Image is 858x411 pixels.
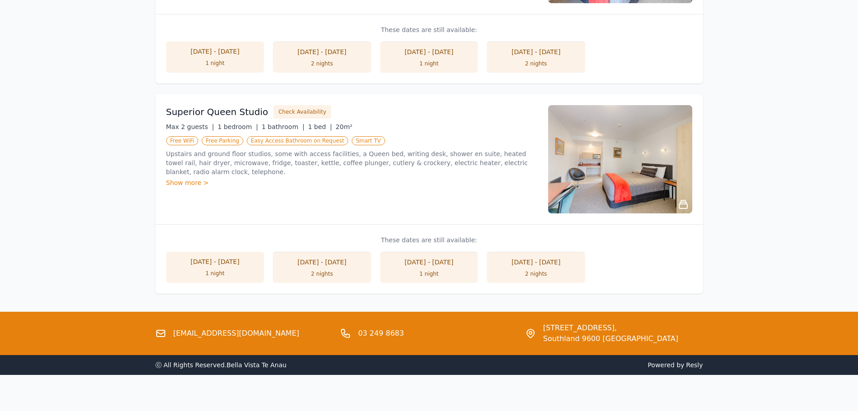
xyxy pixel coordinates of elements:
[352,136,385,145] span: Smart TV
[166,123,214,130] span: Max 2 guests |
[543,333,678,344] span: Southland 9600 [GEOGRAPHIC_DATA]
[247,136,348,145] span: Easy Access Bathroom on Request
[543,323,678,333] span: [STREET_ADDRESS],
[282,47,362,56] div: [DATE] - [DATE]
[175,47,255,56] div: [DATE] - [DATE]
[175,60,255,67] div: 1 night
[308,123,332,130] span: 1 bed |
[166,25,692,34] p: These dates are still available:
[433,360,703,369] span: Powered by
[496,60,576,67] div: 2 nights
[282,60,362,67] div: 2 nights
[686,361,703,369] a: Resly
[389,47,469,56] div: [DATE] - [DATE]
[389,60,469,67] div: 1 night
[173,328,300,339] a: [EMAIL_ADDRESS][DOMAIN_NAME]
[166,106,268,118] h3: Superior Queen Studio
[175,270,255,277] div: 1 night
[166,149,537,176] p: Upstairs and ground floor studios, some with access facilities, a Queen bed, writing desk, shower...
[273,105,331,119] button: Check Availability
[175,257,255,266] div: [DATE] - [DATE]
[218,123,258,130] span: 1 bedroom |
[282,270,362,277] div: 2 nights
[166,136,199,145] span: Free WiFi
[262,123,304,130] span: 1 bathroom |
[496,258,576,267] div: [DATE] - [DATE]
[282,258,362,267] div: [DATE] - [DATE]
[166,236,692,245] p: These dates are still available:
[155,361,287,369] span: ⓒ All Rights Reserved. Bella Vista Te Anau
[496,270,576,277] div: 2 nights
[358,328,404,339] a: 03 249 8683
[336,123,352,130] span: 20m²
[389,258,469,267] div: [DATE] - [DATE]
[496,47,576,56] div: [DATE] - [DATE]
[202,136,243,145] span: Free Parking
[389,270,469,277] div: 1 night
[166,178,537,187] div: Show more >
